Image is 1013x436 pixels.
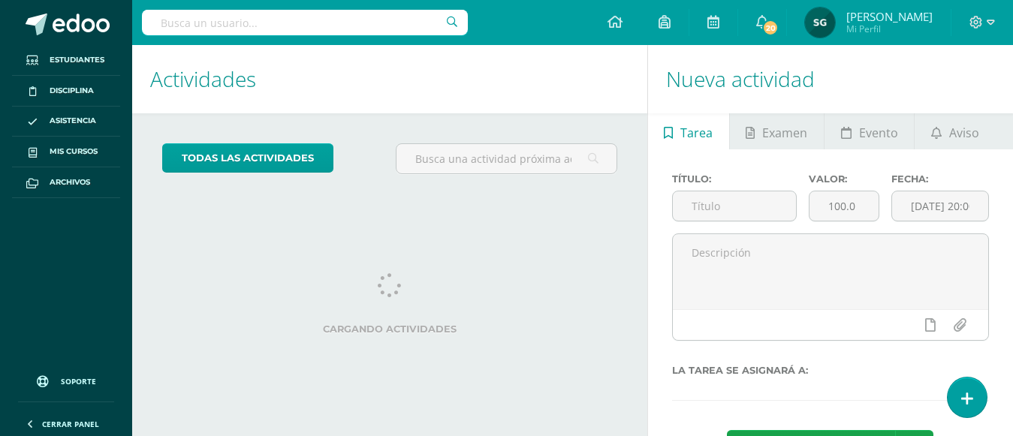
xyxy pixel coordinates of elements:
span: 20 [762,20,779,36]
a: Evento [825,113,914,149]
input: Busca un usuario... [142,10,468,35]
label: Valor: [809,173,879,185]
span: Cerrar panel [42,419,99,429]
label: Título: [672,173,797,185]
a: Aviso [915,113,995,149]
span: Soporte [61,376,96,386]
input: Fecha de entrega [892,191,988,221]
span: Examen [762,115,807,151]
input: Puntos máximos [809,191,879,221]
img: 41262f1f50d029ad015f7fe7286c9cb7.png [805,8,835,38]
label: La tarea se asignará a: [672,365,989,376]
span: [PERSON_NAME] [846,9,933,24]
a: Asistencia [12,107,120,137]
h1: Nueva actividad [666,45,995,113]
a: Estudiantes [12,45,120,76]
span: Disciplina [50,85,94,97]
span: Archivos [50,176,90,188]
span: Aviso [949,115,979,151]
span: Tarea [680,115,713,151]
span: Mis cursos [50,146,98,158]
a: Mis cursos [12,137,120,167]
a: Disciplina [12,76,120,107]
a: Archivos [12,167,120,198]
label: Fecha: [891,173,989,185]
span: Asistencia [50,115,96,127]
input: Busca una actividad próxima aquí... [396,144,617,173]
label: Cargando actividades [162,323,617,335]
a: Tarea [648,113,729,149]
span: Estudiantes [50,54,104,66]
span: Evento [859,115,898,151]
a: Soporte [18,361,114,398]
a: todas las Actividades [162,143,333,173]
a: Examen [730,113,824,149]
span: Mi Perfil [846,23,933,35]
h1: Actividades [150,45,629,113]
input: Título [673,191,797,221]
